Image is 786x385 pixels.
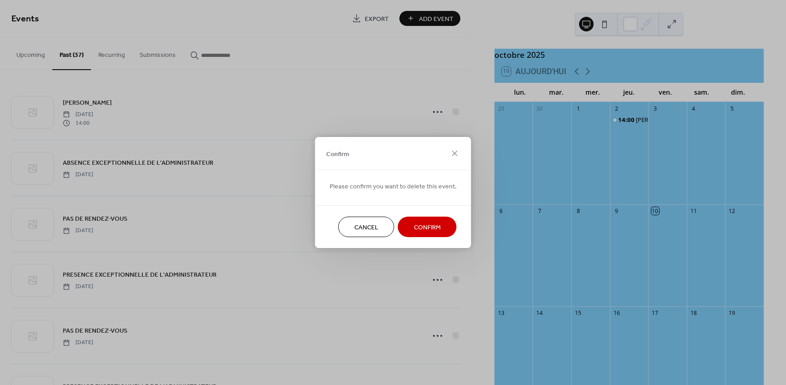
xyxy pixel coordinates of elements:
[338,217,394,237] button: Cancel
[398,217,457,237] button: Confirm
[354,223,378,233] span: Cancel
[414,223,441,233] span: Confirm
[330,182,457,192] span: Please confirm you want to delete this event.
[326,149,349,159] span: Confirm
